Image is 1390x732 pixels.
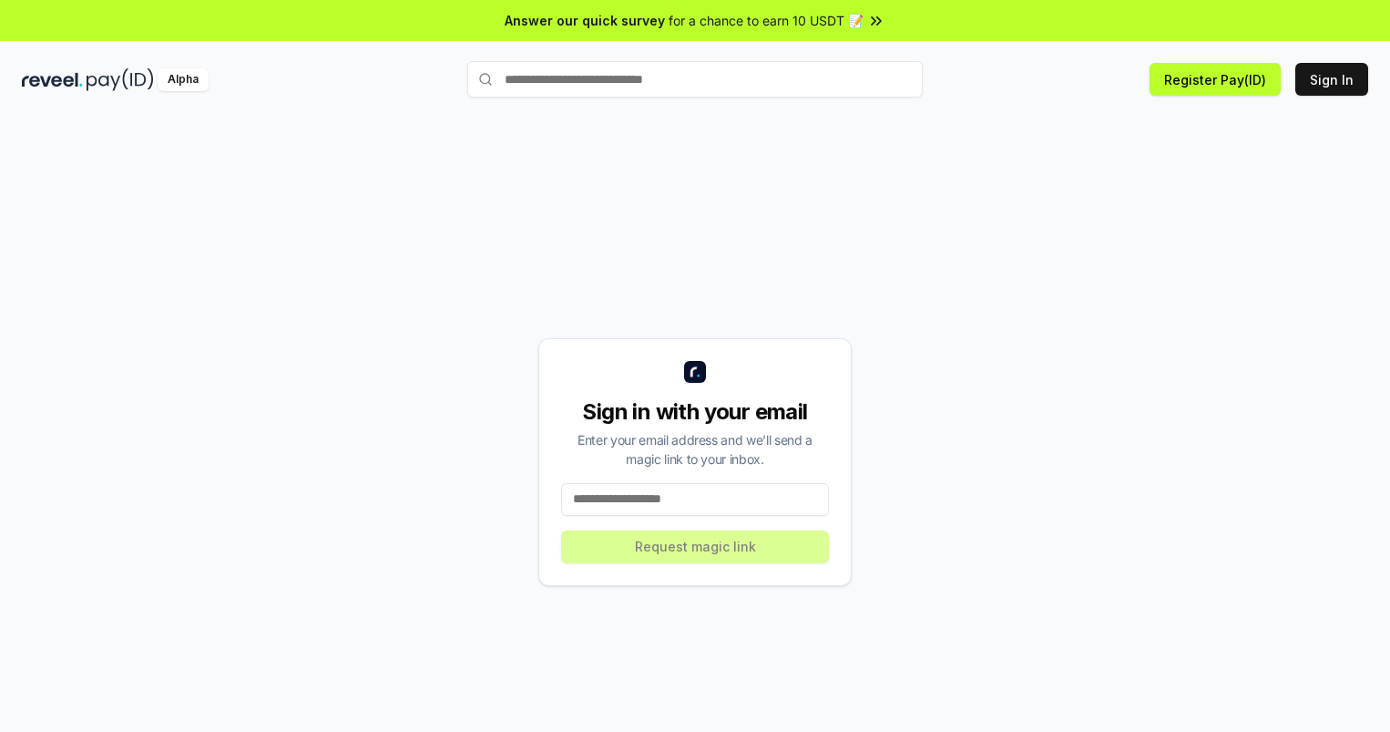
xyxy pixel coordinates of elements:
div: Alpha [158,68,209,91]
button: Register Pay(ID) [1150,63,1281,96]
img: pay_id [87,68,154,91]
img: reveel_dark [22,68,83,91]
div: Enter your email address and we’ll send a magic link to your inbox. [561,430,829,469]
div: Sign in with your email [561,397,829,427]
span: Answer our quick survey [505,11,665,30]
span: for a chance to earn 10 USDT 📝 [669,11,864,30]
img: logo_small [684,361,706,383]
button: Sign In [1295,63,1368,96]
